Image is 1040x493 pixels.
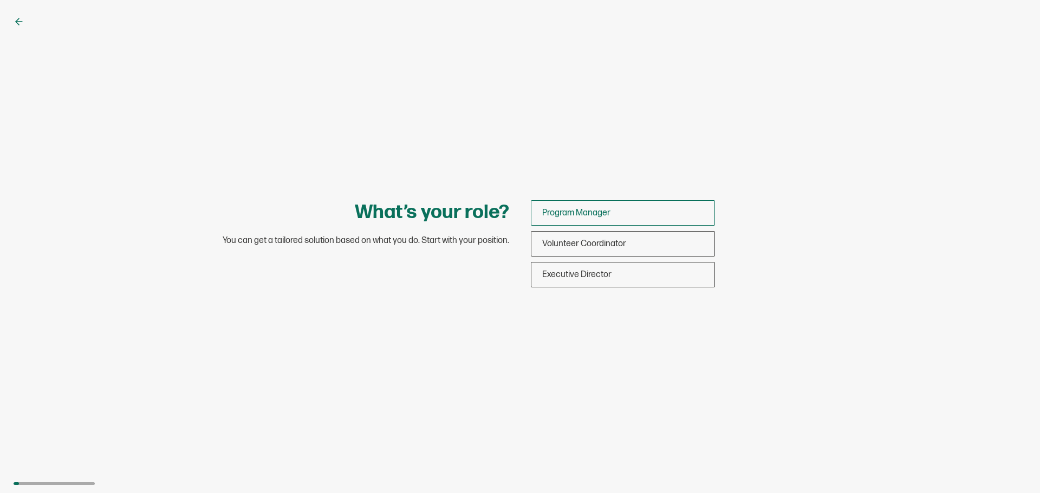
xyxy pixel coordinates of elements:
[542,269,612,280] span: Executive Director
[542,239,626,249] span: Volunteer Coordinator
[542,208,610,218] span: Program Manager
[860,371,1040,493] iframe: Chat Widget
[223,235,509,246] span: You can get a tailored solution based on what you do. Start with your position.
[355,200,509,225] h1: What’s your role?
